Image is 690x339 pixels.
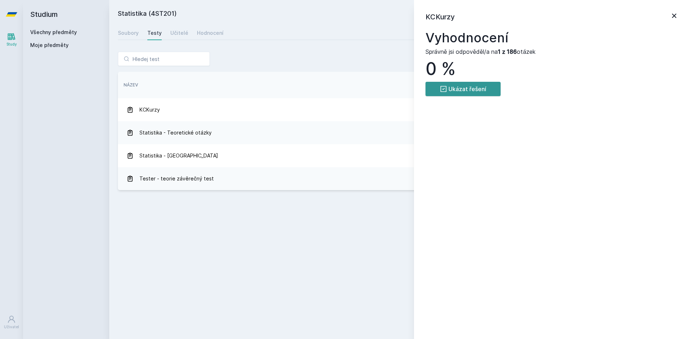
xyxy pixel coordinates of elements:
span: KCKurzy [139,103,160,117]
button: Ukázat řešení [425,82,501,96]
div: Učitelé [170,29,188,37]
span: Moje předměty [30,42,69,49]
span: Tester - teorie závěrečný test [139,171,214,186]
a: Všechny předměty [30,29,77,35]
a: Testy [147,26,162,40]
button: Název [124,82,138,88]
div: Soubory [118,29,139,37]
a: Hodnocení [197,26,224,40]
h2: Statistika (4ST201) [118,9,601,20]
a: Uživatel [1,311,22,333]
h3: Vyhodnocení [425,28,678,47]
div: Hodnocení [197,29,224,37]
a: KCKurzy 30. 12. 2018 186 [118,98,681,121]
a: Učitelé [170,26,188,40]
input: Hledej test [118,52,210,66]
a: Soubory [118,26,139,40]
span: Statistika - [GEOGRAPHIC_DATA] [139,149,218,163]
span: Statistika - Teoretické otázky [139,126,212,140]
a: Statistika - [GEOGRAPHIC_DATA] 30. 12. 2018 139 [118,144,681,167]
a: Statistika - Teoretické otázky 30. 12. 2018 137 [118,121,681,144]
p: 0 % [425,56,678,82]
a: Study [1,29,22,51]
div: Uživatel [4,324,19,330]
a: Tester - teorie závěrečný test [DATE] 318 [118,167,681,190]
div: Study [6,42,17,47]
div: Testy [147,29,162,37]
strong: 1 z 186 [498,48,517,55]
p: Správně jsi odpověděl/a na otázek [425,47,678,56]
